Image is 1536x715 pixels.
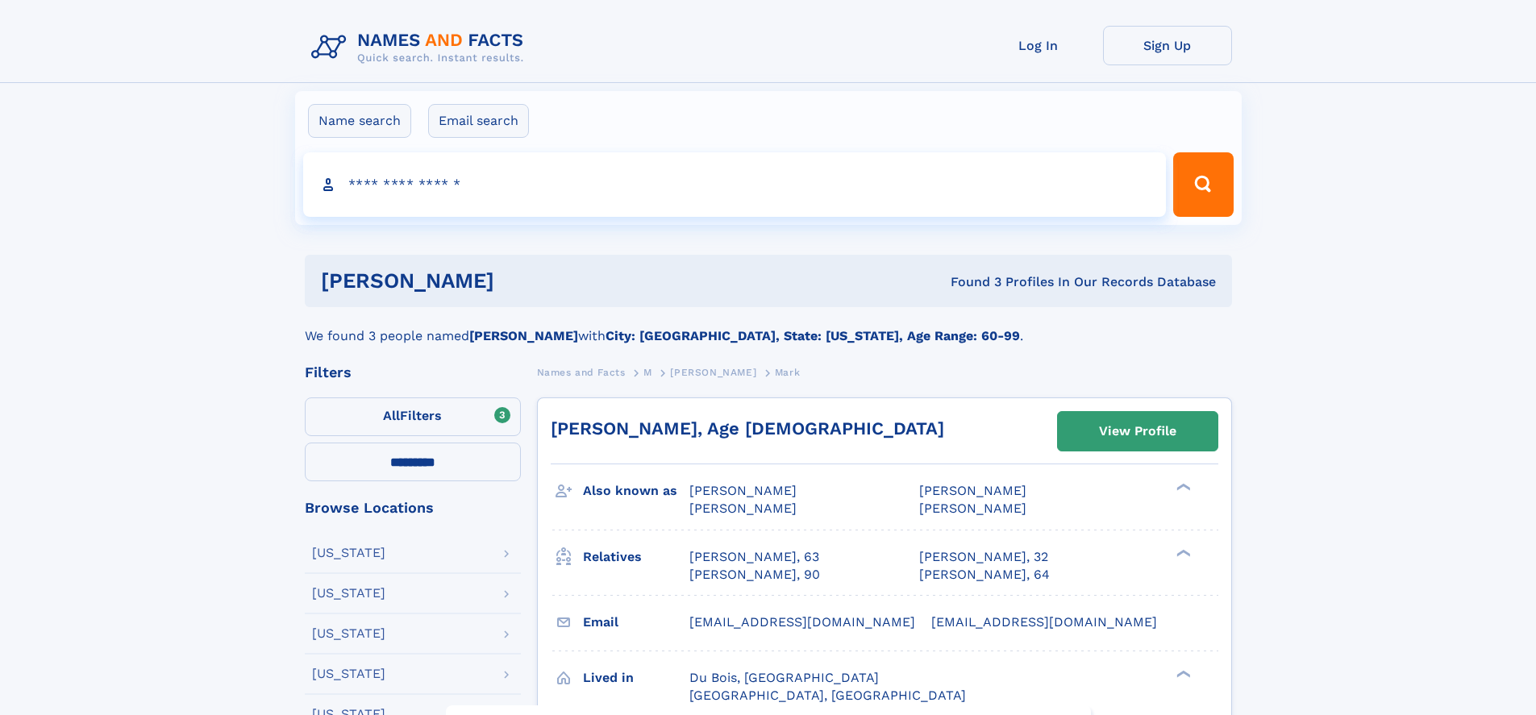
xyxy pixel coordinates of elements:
[722,273,1216,291] div: Found 3 Profiles In Our Records Database
[606,328,1020,343] b: City: [GEOGRAPHIC_DATA], State: [US_STATE], Age Range: 60-99
[919,566,1050,584] a: [PERSON_NAME], 64
[551,418,944,439] a: [PERSON_NAME], Age [DEMOGRAPHIC_DATA]
[583,477,689,505] h3: Also known as
[919,501,1026,516] span: [PERSON_NAME]
[1172,668,1192,679] div: ❯
[305,365,521,380] div: Filters
[1172,482,1192,493] div: ❯
[303,152,1167,217] input: search input
[383,408,400,423] span: All
[919,483,1026,498] span: [PERSON_NAME]
[670,367,756,378] span: [PERSON_NAME]
[305,397,521,436] label: Filters
[469,328,578,343] b: [PERSON_NAME]
[643,362,652,382] a: M
[1103,26,1232,65] a: Sign Up
[775,367,800,378] span: Mark
[974,26,1103,65] a: Log In
[1173,152,1233,217] button: Search Button
[312,547,385,559] div: [US_STATE]
[583,664,689,692] h3: Lived in
[689,614,915,630] span: [EMAIL_ADDRESS][DOMAIN_NAME]
[689,688,966,703] span: [GEOGRAPHIC_DATA], [GEOGRAPHIC_DATA]
[305,307,1232,346] div: We found 3 people named with .
[1099,413,1176,450] div: View Profile
[931,614,1157,630] span: [EMAIL_ADDRESS][DOMAIN_NAME]
[670,362,756,382] a: [PERSON_NAME]
[312,667,385,680] div: [US_STATE]
[583,543,689,571] h3: Relatives
[1058,412,1218,451] a: View Profile
[428,104,529,138] label: Email search
[689,483,797,498] span: [PERSON_NAME]
[643,367,652,378] span: M
[305,501,521,515] div: Browse Locations
[312,587,385,600] div: [US_STATE]
[321,271,722,291] h1: [PERSON_NAME]
[919,548,1048,566] a: [PERSON_NAME], 32
[689,670,879,685] span: Du Bois, [GEOGRAPHIC_DATA]
[537,362,626,382] a: Names and Facts
[1172,547,1192,558] div: ❯
[308,104,411,138] label: Name search
[583,609,689,636] h3: Email
[689,501,797,516] span: [PERSON_NAME]
[312,627,385,640] div: [US_STATE]
[305,26,537,69] img: Logo Names and Facts
[689,548,819,566] a: [PERSON_NAME], 63
[689,566,820,584] a: [PERSON_NAME], 90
